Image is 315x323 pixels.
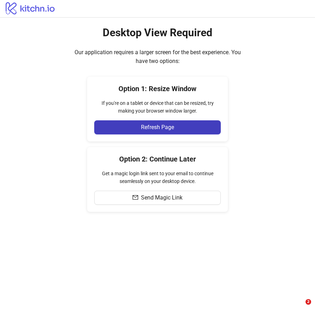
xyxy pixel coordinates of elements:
span: Refresh Page [141,124,174,131]
span: 2 [306,299,311,305]
span: Send Magic Link [141,195,182,201]
h2: Desktop View Required [103,26,212,39]
button: Refresh Page [94,120,221,134]
h4: Option 2: Continue Later [94,154,221,164]
div: If you're on a tablet or device that can be resized, try making your browser window larger. [94,99,221,115]
h4: Option 1: Resize Window [94,84,221,94]
iframe: Intercom live chat [291,299,308,316]
div: Our application requires a larger screen for the best experience. You have two options: [70,48,245,65]
div: Get a magic login link sent to your email to continue seamlessly on your desktop device. [94,170,221,185]
span: mail [133,195,138,200]
button: Send Magic Link [94,191,221,205]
